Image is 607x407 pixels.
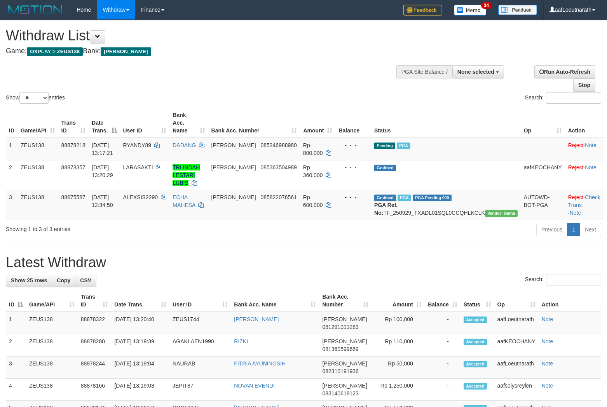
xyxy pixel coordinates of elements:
[6,334,26,357] td: 2
[234,338,248,344] a: RIZKI
[173,142,196,148] a: DADANG
[111,379,169,401] td: [DATE] 13:19:03
[464,383,487,390] span: Accepted
[211,164,256,170] span: [PERSON_NAME]
[457,69,494,75] span: None selected
[542,383,553,389] a: Note
[398,195,411,201] span: Marked by aafpengsreynich
[6,379,26,401] td: 4
[338,193,368,201] div: - - -
[425,379,460,401] td: -
[78,290,112,312] th: Trans ID: activate to sort column ascending
[78,379,112,401] td: 88878166
[425,290,460,312] th: Balance: activate to sort column ascending
[338,163,368,171] div: - - -
[303,164,323,178] span: Rp 360.000
[120,108,170,138] th: User ID: activate to sort column ascending
[111,357,169,379] td: [DATE] 13:19:04
[6,4,65,16] img: MOTION_logo.png
[78,312,112,334] td: 88878322
[26,334,78,357] td: ZEUS138
[374,165,396,171] span: Grabbed
[26,290,78,312] th: Game/API: activate to sort column ascending
[17,138,58,160] td: ZEUS138
[322,338,367,344] span: [PERSON_NAME]
[6,160,17,190] td: 2
[494,334,539,357] td: aafKEOCHANY
[234,360,286,367] a: FITRIA AYUNINGSIH
[542,316,553,322] a: Note
[260,164,297,170] span: Copy 085363504989 to clipboard
[494,312,539,334] td: aafLoeutnarath
[534,65,595,78] a: Run Auto-Refresh
[92,194,113,208] span: [DATE] 12:34:50
[52,274,75,287] a: Copy
[319,290,372,312] th: Bank Acc. Number: activate to sort column ascending
[6,255,601,270] h1: Latest Withdraw
[396,65,452,78] div: PGA Site Balance /
[123,194,158,200] span: ALEXSIS2290
[89,108,120,138] th: Date Trans.: activate to sort column descending
[111,334,169,357] td: [DATE] 13:19:39
[568,142,584,148] a: Reject
[542,338,553,344] a: Note
[6,92,65,104] label: Show entries
[6,190,17,220] td: 3
[374,143,395,149] span: Pending
[61,164,85,170] span: 88878357
[372,290,425,312] th: Amount: activate to sort column ascending
[6,28,397,43] h1: Withdraw List
[567,223,580,236] a: 1
[303,194,323,208] span: Rp 600.000
[403,5,442,16] img: Feedback.jpg
[61,142,85,148] span: 88878218
[78,334,112,357] td: 88878280
[322,346,358,352] span: Copy 081360599669 to clipboard
[494,379,539,401] td: aafsolysreylen
[27,47,83,56] span: OXPLAY > ZEUS138
[464,317,487,323] span: Accepted
[173,194,195,208] a: ECHA MAHESA
[61,194,85,200] span: 88675587
[260,194,297,200] span: Copy 085822076561 to clipboard
[322,316,367,322] span: [PERSON_NAME]
[234,383,275,389] a: NOVAN EVENDI
[234,316,279,322] a: [PERSON_NAME]
[372,379,425,401] td: Rp 1,250,000
[78,357,112,379] td: 88878244
[481,2,492,9] span: 34
[17,160,58,190] td: ZEUS138
[372,357,425,379] td: Rp 50,000
[123,164,153,170] span: LARASAKTI
[26,379,78,401] td: ZEUS138
[374,195,396,201] span: Grabbed
[322,390,358,397] span: Copy 083140618123 to clipboard
[322,368,358,374] span: Copy 082310191936 to clipboard
[75,274,96,287] a: CSV
[452,65,504,78] button: None selected
[6,108,17,138] th: ID
[454,5,487,16] img: Button%20Memo.svg
[169,357,231,379] td: NAURAB
[101,47,151,56] span: [PERSON_NAME]
[111,312,169,334] td: [DATE] 13:20:40
[521,108,565,138] th: Op: activate to sort column ascending
[57,277,70,284] span: Copy
[565,138,604,160] td: ·
[231,290,319,312] th: Bank Acc. Name: activate to sort column ascending
[565,190,604,220] td: · ·
[208,108,300,138] th: Bank Acc. Number: activate to sort column ascending
[300,108,336,138] th: Amount: activate to sort column ascending
[494,290,539,312] th: Op: activate to sort column ascending
[322,324,358,330] span: Copy 081291011283 to clipboard
[521,160,565,190] td: aafKEOCHANY
[460,290,494,312] th: Status: activate to sort column ascending
[371,108,521,138] th: Status
[585,142,597,148] a: Note
[525,92,601,104] label: Search:
[80,277,91,284] span: CSV
[169,379,231,401] td: JEPIT87
[322,383,367,389] span: [PERSON_NAME]
[303,142,323,156] span: Rp 800.000
[211,194,256,200] span: [PERSON_NAME]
